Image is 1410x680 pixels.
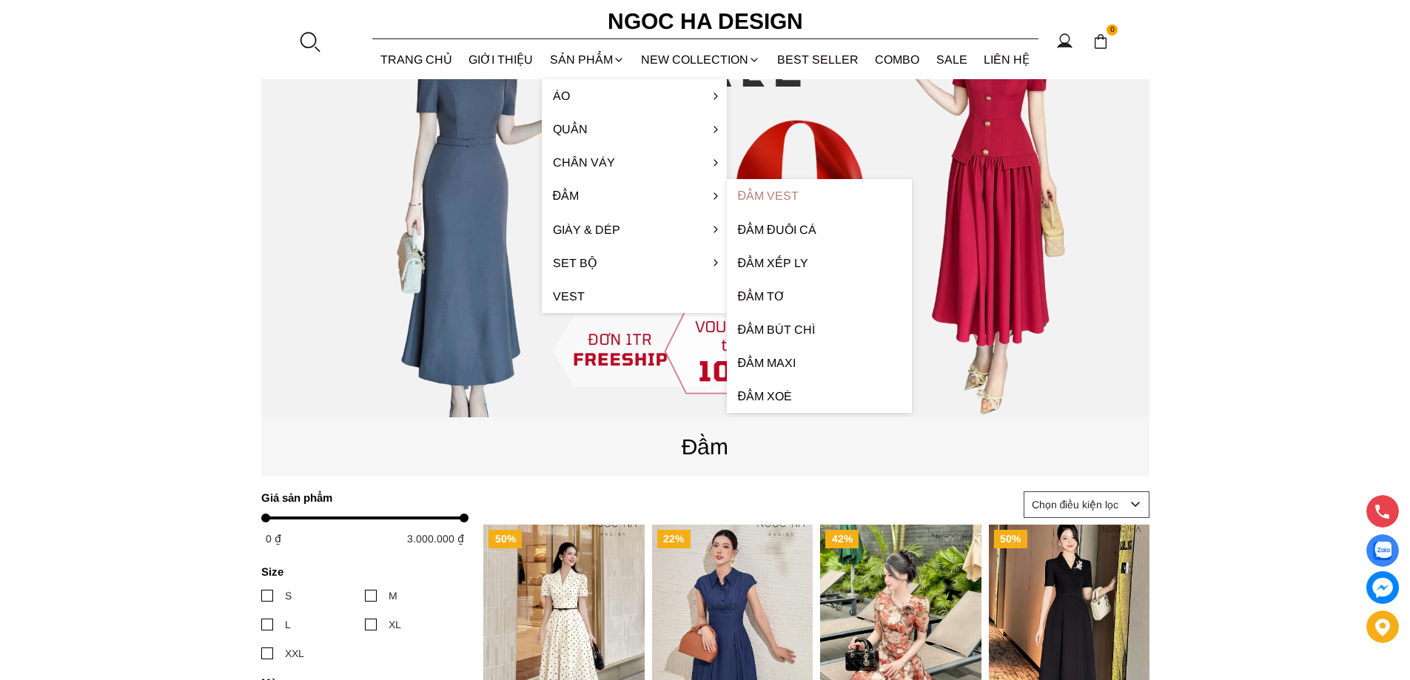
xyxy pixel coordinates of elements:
div: M [389,588,397,604]
a: Đầm Maxi [727,346,912,380]
a: Đầm đuôi cá [727,213,912,246]
div: L [285,616,291,633]
a: Display image [1366,534,1399,567]
a: Set Bộ [542,246,727,280]
img: img-CART-ICON-ksit0nf1 [1092,33,1109,50]
a: NEW COLLECTION [633,40,769,79]
a: Áo [542,79,727,112]
a: Đầm Vest [727,179,912,212]
span: 0 ₫ [266,533,281,545]
a: Đầm tơ [727,280,912,313]
div: S [285,588,292,604]
a: LIÊN HỆ [976,40,1038,79]
h4: Size [261,565,459,578]
div: XL [389,616,401,633]
h4: Giá sản phẩm [261,491,459,504]
a: BEST SELLER [769,40,867,79]
a: Đầm [542,179,727,212]
div: SẢN PHẨM [542,40,634,79]
a: SALE [928,40,976,79]
span: 3.000.000 ₫ [407,533,464,545]
a: Đầm bút chì [727,313,912,346]
a: messenger [1366,571,1399,604]
a: Đầm xếp ly [727,246,912,280]
a: Chân váy [542,146,727,179]
a: TRANG CHỦ [372,40,461,79]
a: Đầm xoè [727,380,912,413]
a: Giày & Dép [542,213,727,246]
a: Ngoc Ha Design [594,4,816,39]
a: Combo [867,40,928,79]
div: XXL [285,645,304,662]
p: Đầm [261,429,1149,464]
span: 0 [1107,24,1118,36]
a: GIỚI THIỆU [460,40,542,79]
img: Display image [1373,542,1391,560]
a: Quần [542,112,727,146]
a: Vest [542,280,727,313]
